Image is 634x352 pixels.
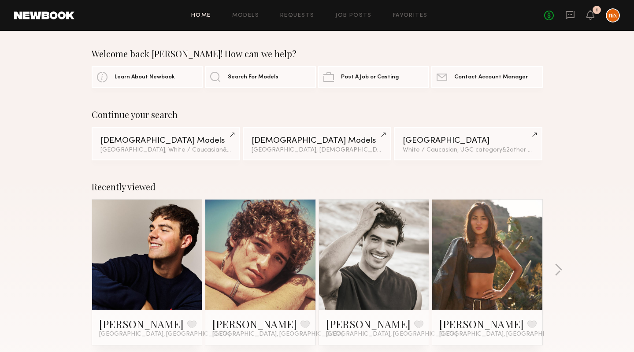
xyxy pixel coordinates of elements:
div: [DEMOGRAPHIC_DATA] Models [100,137,231,145]
a: Job Posts [335,13,372,19]
a: [PERSON_NAME] [326,317,411,331]
div: Welcome back [PERSON_NAME]! How can we help? [92,48,543,59]
a: Post A Job or Casting [318,66,429,88]
div: Continue your search [92,109,543,120]
span: Contact Account Manager [454,74,528,80]
span: [GEOGRAPHIC_DATA], [GEOGRAPHIC_DATA] [439,331,571,338]
span: Post A Job or Casting [341,74,399,80]
a: Contact Account Manager [431,66,542,88]
a: Models [232,13,259,19]
span: [GEOGRAPHIC_DATA], [GEOGRAPHIC_DATA] [99,331,230,338]
a: [DEMOGRAPHIC_DATA] Models[GEOGRAPHIC_DATA], White / Caucasian&1other filter [92,127,240,160]
span: & 2 other filter s [502,147,545,153]
span: Learn About Newbook [115,74,175,80]
a: Favorites [393,13,428,19]
a: Search For Models [205,66,316,88]
a: [DEMOGRAPHIC_DATA] Models[GEOGRAPHIC_DATA], [DEMOGRAPHIC_DATA] [243,127,391,160]
span: [GEOGRAPHIC_DATA], [GEOGRAPHIC_DATA] [212,331,344,338]
a: Requests [280,13,314,19]
span: [GEOGRAPHIC_DATA], [GEOGRAPHIC_DATA] [326,331,457,338]
a: [PERSON_NAME] [212,317,297,331]
a: [PERSON_NAME] [439,317,524,331]
div: [DEMOGRAPHIC_DATA] Models [252,137,382,145]
div: White / Caucasian, UGC category [403,147,534,153]
a: [PERSON_NAME] [99,317,184,331]
div: 1 [596,8,598,13]
div: [GEOGRAPHIC_DATA] [403,137,534,145]
span: & 1 other filter [223,147,261,153]
span: Search For Models [228,74,278,80]
a: [GEOGRAPHIC_DATA]White / Caucasian, UGC category&2other filters [394,127,542,160]
a: Home [191,13,211,19]
div: [GEOGRAPHIC_DATA], [DEMOGRAPHIC_DATA] [252,147,382,153]
div: [GEOGRAPHIC_DATA], White / Caucasian [100,147,231,153]
a: Learn About Newbook [92,66,203,88]
div: Recently viewed [92,182,543,192]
